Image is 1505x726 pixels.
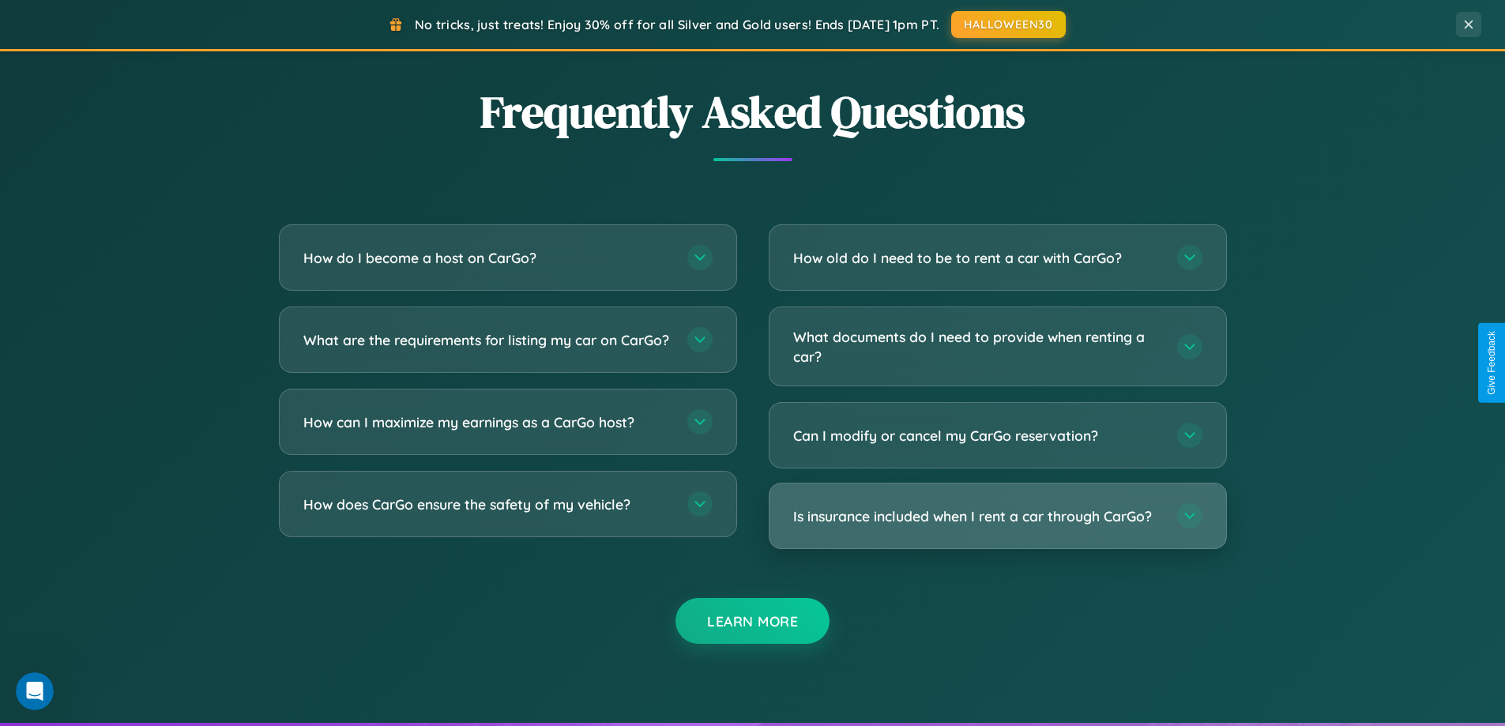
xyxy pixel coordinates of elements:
[951,11,1066,38] button: HALLOWEEN30
[793,506,1161,526] h3: Is insurance included when I rent a car through CarGo?
[675,598,830,644] button: Learn More
[793,327,1161,366] h3: What documents do I need to provide when renting a car?
[415,17,939,32] span: No tricks, just treats! Enjoy 30% off for all Silver and Gold users! Ends [DATE] 1pm PT.
[303,248,672,268] h3: How do I become a host on CarGo?
[303,495,672,514] h3: How does CarGo ensure the safety of my vehicle?
[303,330,672,350] h3: What are the requirements for listing my car on CarGo?
[1486,331,1497,395] div: Give Feedback
[793,426,1161,446] h3: Can I modify or cancel my CarGo reservation?
[793,248,1161,268] h3: How old do I need to be to rent a car with CarGo?
[279,81,1227,142] h2: Frequently Asked Questions
[16,672,54,710] iframe: Intercom live chat
[303,412,672,432] h3: How can I maximize my earnings as a CarGo host?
